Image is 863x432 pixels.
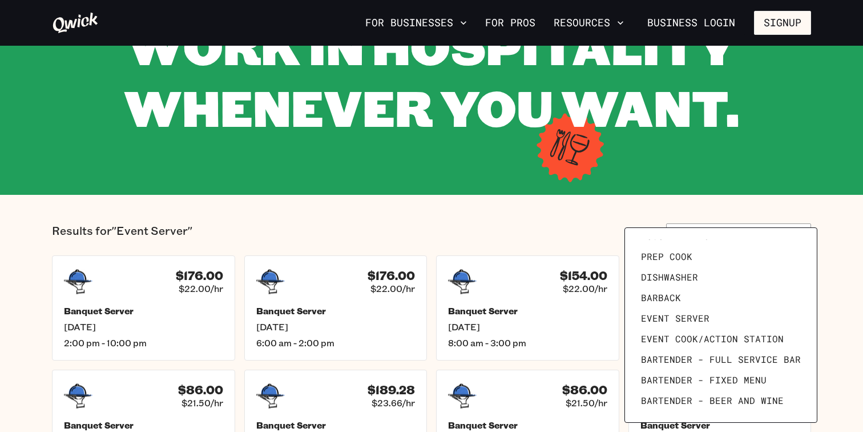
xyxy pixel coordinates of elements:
span: Barback [641,292,681,303]
span: Bartender - Fixed Menu [641,374,767,386]
span: Bartender - Beer and Wine [641,395,784,406]
span: Event Cook/Action Station [641,333,784,345]
span: Prep Cook [641,251,692,262]
ul: Filter by position [636,239,805,411]
span: Bartender - Full Service Bar [641,354,801,365]
span: Dishwasher [641,271,698,283]
span: Event Server [641,313,709,324]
